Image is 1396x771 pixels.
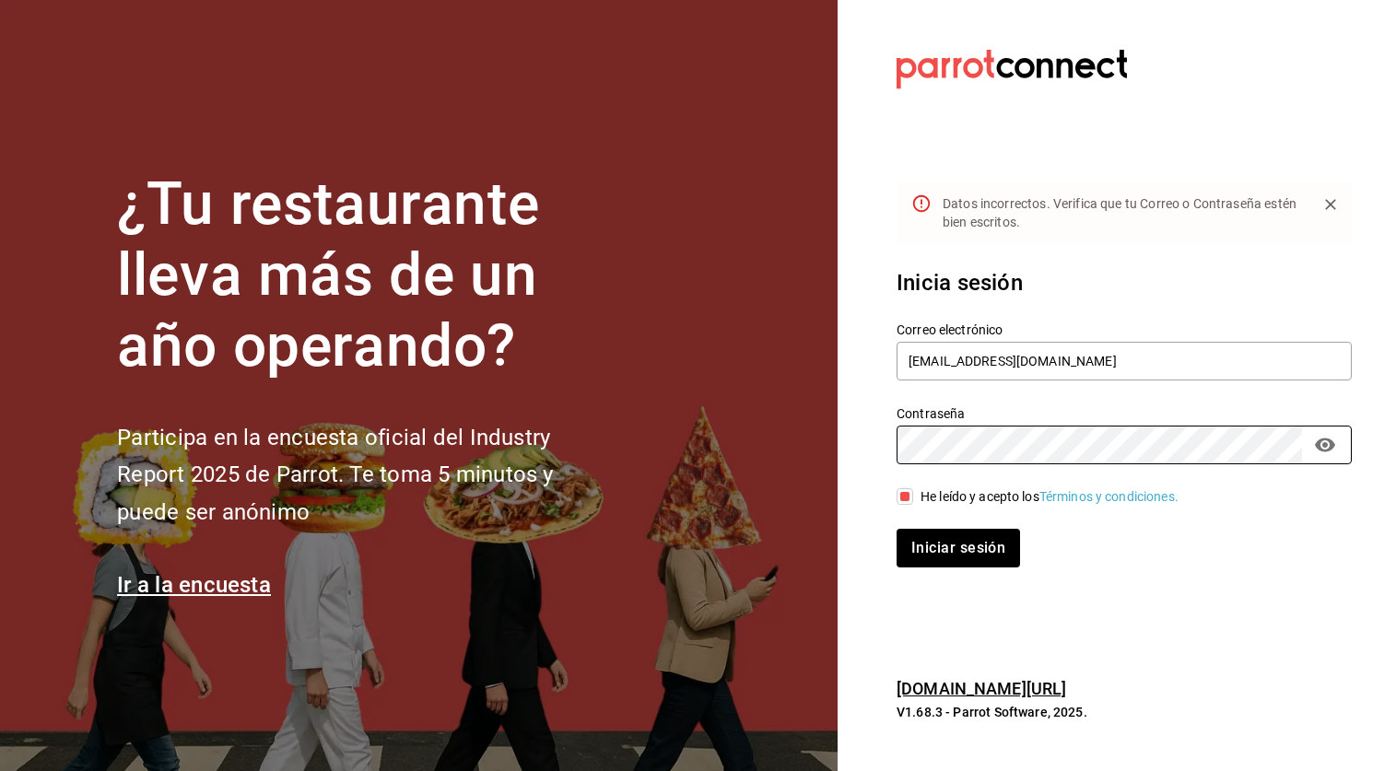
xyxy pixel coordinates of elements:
[897,703,1352,721] p: V1.68.3 - Parrot Software, 2025.
[117,419,615,532] h2: Participa en la encuesta oficial del Industry Report 2025 de Parrot. Te toma 5 minutos y puede se...
[1039,489,1179,504] a: Términos y condiciones.
[921,487,1179,507] div: He leído y acepto los
[897,529,1020,567] button: Iniciar sesión
[897,342,1352,380] input: Ingresa tu correo electrónico
[897,679,1066,698] a: [DOMAIN_NAME][URL]
[1317,191,1344,218] button: Close
[897,407,1352,420] label: Contraseña
[117,572,271,598] a: Ir a la encuesta
[897,323,1352,336] label: Correo electrónico
[117,169,615,381] h1: ¿Tu restaurante lleva más de un año operando?
[897,266,1352,299] h3: Inicia sesión
[1309,429,1341,461] button: passwordField
[943,187,1302,239] div: Datos incorrectos. Verifica que tu Correo o Contraseña estén bien escritos.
